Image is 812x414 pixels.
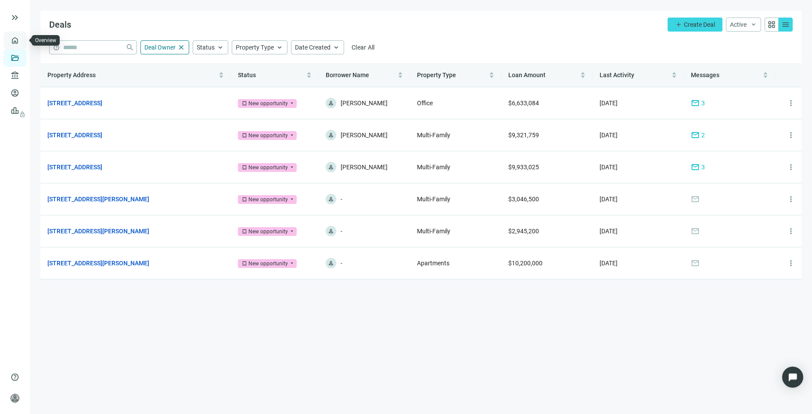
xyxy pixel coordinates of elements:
span: bookmark [241,228,248,235]
span: - [341,258,342,268]
span: keyboard_arrow_up [332,43,340,51]
button: more_vert [782,254,800,272]
button: keyboard_double_arrow_right [10,12,20,23]
span: $2,945,200 [508,228,539,235]
div: New opportunity [248,227,288,236]
span: Date Created [295,44,331,51]
span: bookmark [241,100,248,107]
span: $9,321,759 [508,132,539,139]
button: Activekeyboard_arrow_down [726,18,761,32]
button: more_vert [782,222,800,240]
button: more_vert [782,94,800,112]
span: Property Address [47,71,96,79]
span: Deal Owner [144,44,176,51]
span: close [177,43,185,51]
span: [DATE] [600,228,618,235]
span: keyboard_arrow_up [216,43,224,51]
span: person [328,228,334,234]
span: help [11,373,19,382]
span: - [341,194,342,204]
span: [PERSON_NAME] [341,162,388,172]
span: [PERSON_NAME] [341,130,388,140]
span: bookmark [241,196,248,203]
span: more_vert [787,195,795,203]
span: mail [691,195,700,203]
button: more_vert [782,158,800,176]
span: Clear All [352,44,375,51]
span: 3 [701,98,705,108]
span: Messages [691,71,719,79]
span: Active [730,21,747,28]
span: Last Activity [600,71,634,79]
span: person [11,394,19,403]
span: [DATE] [600,164,618,171]
a: [STREET_ADDRESS][PERSON_NAME] [47,258,149,268]
span: bookmark [241,261,248,267]
div: New opportunity [248,195,288,204]
span: $6,633,084 [508,100,539,107]
button: more_vert [782,190,800,208]
span: $3,046,500 [508,196,539,203]
div: New opportunity [248,99,288,108]
span: keyboard_arrow_up [276,43,284,51]
span: [DATE] [600,260,618,267]
div: New opportunity [248,259,288,268]
div: Open Intercom Messenger [782,367,803,388]
span: Borrower Name [326,71,369,79]
span: Loan Amount [508,71,546,79]
span: Multi-Family [417,228,450,235]
span: person [328,260,334,266]
span: grid_view [767,20,776,29]
span: [DATE] [600,132,618,139]
div: New opportunity [248,163,288,172]
span: mail [691,163,700,171]
span: Status [238,71,256,79]
span: Property Type [236,44,274,51]
span: person [328,164,334,170]
span: 3 [701,162,705,172]
span: keyboard_arrow_down [750,21,757,28]
a: [STREET_ADDRESS][PERSON_NAME] [47,226,149,236]
span: [DATE] [600,100,618,107]
span: Office [417,100,433,107]
span: Multi-Family [417,164,450,171]
span: more_vert [787,99,795,107]
span: person [328,196,334,202]
span: mail [691,99,700,107]
span: $9,933,025 [508,164,539,171]
span: more_vert [787,227,795,236]
span: add [675,21,682,28]
span: Status [197,44,215,51]
span: more_vert [787,163,795,171]
div: New opportunity [248,131,288,140]
button: more_vert [782,126,800,144]
span: Create Deal [684,21,715,28]
span: person [328,100,334,106]
span: [DATE] [600,196,618,203]
a: [STREET_ADDRESS] [47,98,102,108]
span: $10,200,000 [508,260,543,267]
span: - [341,226,342,236]
span: mail [691,259,700,268]
span: help [53,44,60,51]
span: [PERSON_NAME] [341,98,388,108]
span: mail [691,131,700,139]
a: [STREET_ADDRESS] [47,162,102,172]
span: Multi-Family [417,132,450,139]
span: 2 [701,130,705,140]
span: more_vert [787,131,795,139]
span: more_vert [787,259,795,268]
span: Property Type [417,71,456,79]
span: mail [691,227,700,236]
span: bookmark [241,164,248,171]
a: [STREET_ADDRESS] [47,130,102,140]
span: person [328,132,334,138]
a: [STREET_ADDRESS][PERSON_NAME] [47,194,149,204]
span: menu [781,20,790,29]
button: addCreate Deal [668,18,722,32]
span: bookmark [241,132,248,139]
button: Clear All [348,40,379,54]
span: Apartments [417,260,449,267]
span: Multi-Family [417,196,450,203]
